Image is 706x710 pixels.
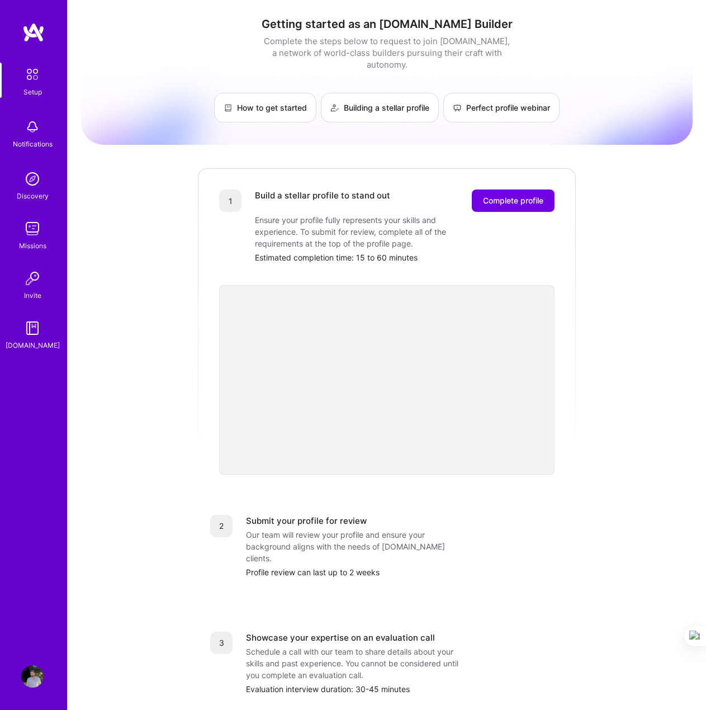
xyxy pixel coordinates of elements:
[21,317,44,339] img: guide book
[443,93,560,122] a: Perfect profile webinar
[246,566,563,578] div: Profile review can last up to 2 weeks
[246,515,367,527] div: Submit your profile for review
[210,515,233,537] div: 2
[255,252,555,263] div: Estimated completion time: 15 to 60 minutes
[246,529,470,564] div: Our team will review your profile and ensure your background aligns with the needs of [DOMAIN_NAM...
[330,103,339,112] img: Building a stellar profile
[13,138,53,150] div: Notifications
[24,290,41,301] div: Invite
[21,116,44,138] img: bell
[453,103,462,112] img: Perfect profile webinar
[17,190,49,202] div: Discovery
[22,22,45,42] img: logo
[19,240,46,252] div: Missions
[21,217,44,240] img: teamwork
[210,632,233,654] div: 3
[21,267,44,290] img: Invite
[246,632,435,643] div: Showcase your expertise on an evaluation call
[219,190,241,212] div: 1
[224,103,233,112] img: How to get started
[21,665,44,688] img: User Avatar
[261,35,513,70] div: Complete the steps below to request to join [DOMAIN_NAME], a network of world-class builders purs...
[255,214,478,249] div: Ensure your profile fully represents your skills and experience. To submit for review, complete a...
[81,17,693,31] h1: Getting started as an [DOMAIN_NAME] Builder
[321,93,439,122] a: Building a stellar profile
[21,168,44,190] img: discovery
[21,63,44,86] img: setup
[6,339,60,351] div: [DOMAIN_NAME]
[214,93,316,122] a: How to get started
[246,646,470,681] div: Schedule a call with our team to share details about your skills and past experience. You cannot ...
[219,285,555,475] iframe: video
[255,190,390,212] div: Build a stellar profile to stand out
[483,195,543,206] span: Complete profile
[18,665,46,688] a: User Avatar
[246,683,563,695] div: Evaluation interview duration: 30-45 minutes
[472,190,555,212] button: Complete profile
[23,86,42,98] div: Setup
